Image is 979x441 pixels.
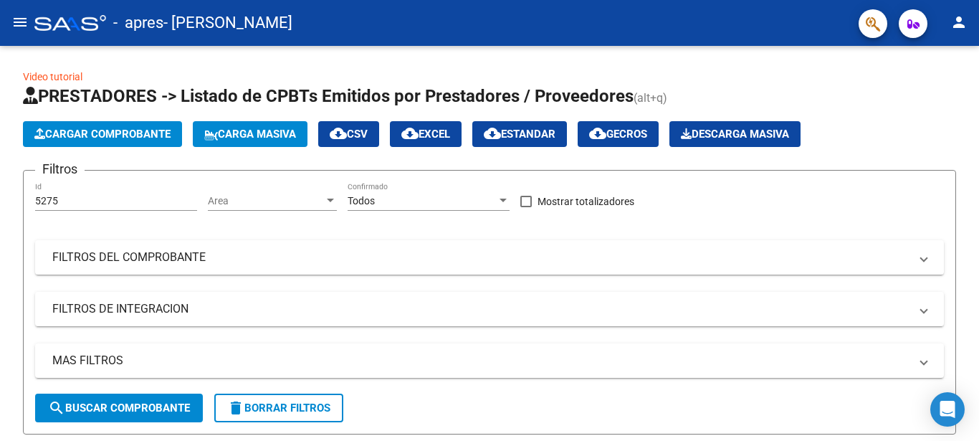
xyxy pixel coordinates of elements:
mat-icon: search [48,399,65,417]
button: Borrar Filtros [214,394,343,422]
mat-icon: menu [11,14,29,31]
span: Buscar Comprobante [48,402,190,414]
span: Area [208,195,324,207]
div: Open Intercom Messenger [930,392,965,427]
mat-panel-title: FILTROS DE INTEGRACION [52,301,909,317]
mat-expansion-panel-header: FILTROS DE INTEGRACION [35,292,944,326]
mat-icon: cloud_download [330,125,347,142]
mat-panel-title: FILTROS DEL COMPROBANTE [52,250,909,265]
span: Gecros [589,128,647,141]
span: Descarga Masiva [681,128,789,141]
mat-icon: cloud_download [589,125,606,142]
span: Mostrar totalizadores [538,193,634,210]
span: Borrar Filtros [227,402,330,414]
mat-icon: person [950,14,968,31]
button: Cargar Comprobante [23,121,182,147]
span: Estandar [484,128,555,141]
mat-icon: delete [227,399,244,417]
span: - apres [113,7,163,39]
app-download-masive: Descarga masiva de comprobantes (adjuntos) [669,121,801,147]
span: Cargar Comprobante [34,128,171,141]
button: EXCEL [390,121,462,147]
span: - [PERSON_NAME] [163,7,292,39]
mat-icon: cloud_download [401,125,419,142]
h3: Filtros [35,159,85,179]
mat-expansion-panel-header: FILTROS DEL COMPROBANTE [35,240,944,275]
button: Estandar [472,121,567,147]
span: (alt+q) [634,91,667,105]
span: CSV [330,128,368,141]
button: Gecros [578,121,659,147]
span: Todos [348,195,375,207]
a: Video tutorial [23,71,82,82]
button: CSV [318,121,379,147]
span: EXCEL [401,128,450,141]
button: Buscar Comprobante [35,394,203,422]
span: PRESTADORES -> Listado de CPBTs Emitidos por Prestadores / Proveedores [23,86,634,106]
span: Carga Masiva [204,128,296,141]
mat-panel-title: MAS FILTROS [52,353,909,369]
mat-icon: cloud_download [484,125,501,142]
button: Descarga Masiva [669,121,801,147]
button: Carga Masiva [193,121,307,147]
mat-expansion-panel-header: MAS FILTROS [35,343,944,378]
